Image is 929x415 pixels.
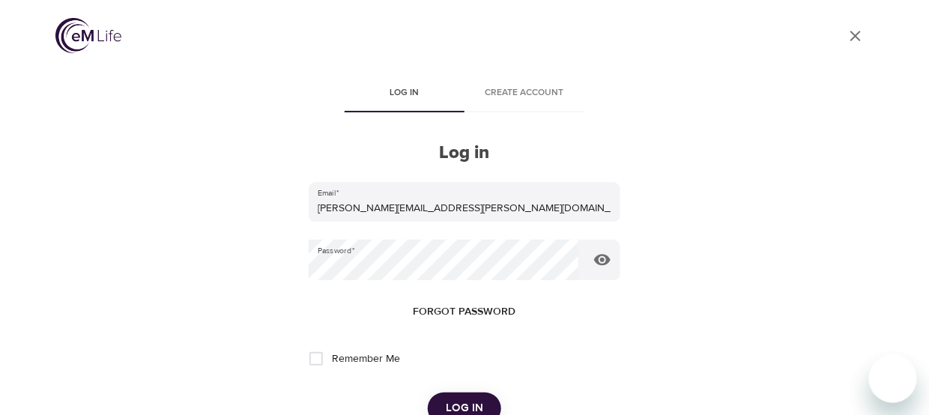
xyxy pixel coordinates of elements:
[354,85,456,101] span: Log in
[309,76,620,112] div: disabled tabs example
[309,142,620,164] h2: Log in
[332,351,400,367] span: Remember Me
[408,298,522,326] button: Forgot password
[869,355,917,403] iframe: Button to launch messaging window
[838,18,874,54] a: close
[473,85,575,101] span: Create account
[55,18,121,53] img: logo
[414,303,516,321] span: Forgot password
